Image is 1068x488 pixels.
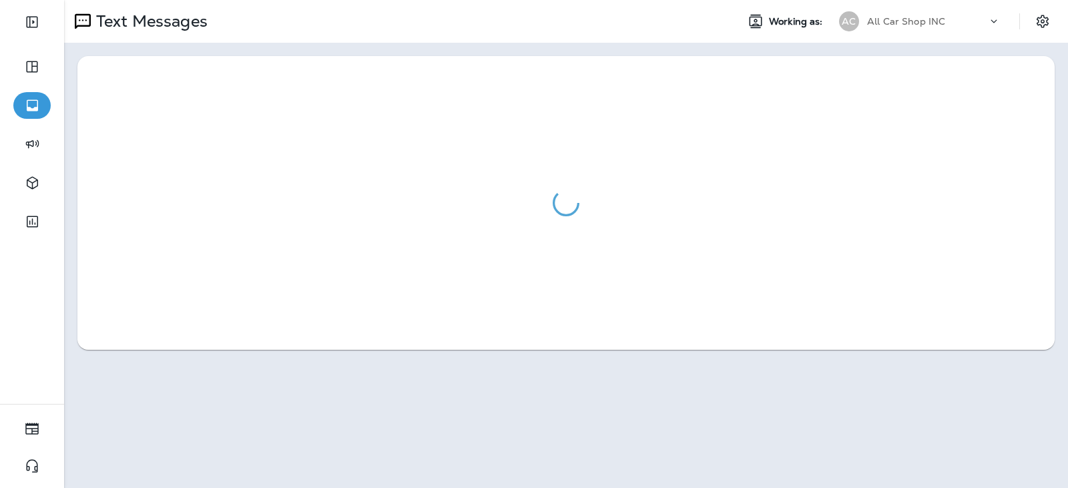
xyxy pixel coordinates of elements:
button: Settings [1031,9,1055,33]
button: Expand Sidebar [13,9,51,35]
p: Text Messages [91,11,208,31]
div: AC [839,11,859,31]
p: All Car Shop INC [867,16,945,27]
span: Working as: [769,16,826,27]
